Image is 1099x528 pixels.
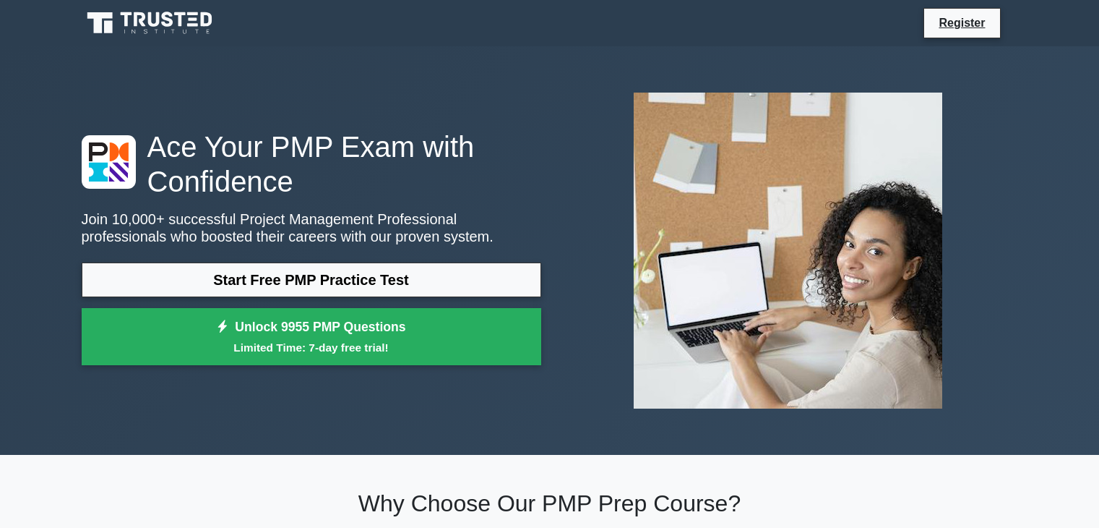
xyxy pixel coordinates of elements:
[930,14,994,32] a: Register
[100,339,523,356] small: Limited Time: 7-day free trial!
[82,490,1018,517] h2: Why Choose Our PMP Prep Course?
[82,308,541,366] a: Unlock 9955 PMP QuestionsLimited Time: 7-day free trial!
[82,210,541,245] p: Join 10,000+ successful Project Management Professional professionals who boosted their careers w...
[82,129,541,199] h1: Ace Your PMP Exam with Confidence
[82,263,541,297] a: Start Free PMP Practice Test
